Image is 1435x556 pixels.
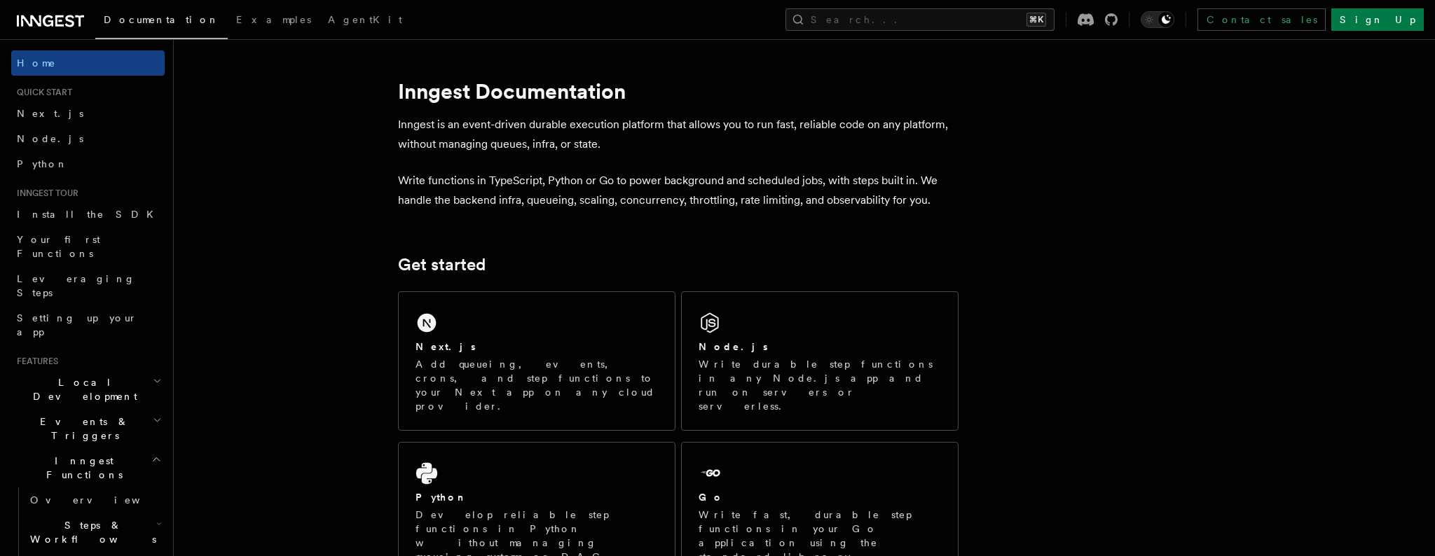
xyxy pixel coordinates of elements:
h2: Go [699,490,724,504]
a: Contact sales [1197,8,1326,31]
h2: Node.js [699,340,768,354]
span: Home [17,56,56,70]
a: Node.jsWrite durable step functions in any Node.js app and run on servers or serverless. [681,291,959,431]
a: Examples [228,4,320,38]
span: Features [11,356,58,367]
span: Your first Functions [17,234,100,259]
p: Write functions in TypeScript, Python or Go to power background and scheduled jobs, with steps bu... [398,171,959,210]
button: Inngest Functions [11,448,165,487]
a: Setting up your app [11,305,165,345]
span: Leveraging Steps [17,273,135,298]
span: Inngest tour [11,188,78,199]
h2: Python [416,490,467,504]
a: Home [11,50,165,76]
a: AgentKit [320,4,411,38]
span: Setting up your app [17,312,137,338]
a: Next.js [11,101,165,126]
span: Inngest Functions [11,454,151,482]
button: Search...⌘K [785,8,1055,31]
span: Examples [236,14,311,25]
button: Events & Triggers [11,409,165,448]
button: Steps & Workflows [25,513,165,552]
a: Sign Up [1331,8,1424,31]
h1: Inngest Documentation [398,78,959,104]
a: Documentation [95,4,228,39]
span: Install the SDK [17,209,162,220]
a: Python [11,151,165,176]
p: Write durable step functions in any Node.js app and run on servers or serverless. [699,357,941,413]
h2: Next.js [416,340,476,354]
a: Leveraging Steps [11,266,165,305]
p: Inngest is an event-driven durable execution platform that allows you to run fast, reliable code ... [398,115,959,154]
span: Local Development [11,375,153,403]
span: Steps & Workflows [25,518,156,546]
p: Add queueing, events, crons, and step functions to your Next app on any cloud provider. [416,357,658,413]
span: Overview [30,494,174,506]
a: Get started [398,255,486,274]
span: Documentation [104,14,219,25]
kbd: ⌘K [1027,13,1046,27]
span: Events & Triggers [11,415,153,443]
button: Toggle dark mode [1141,11,1174,28]
button: Local Development [11,370,165,409]
span: Python [17,158,68,169]
span: Quick start [11,87,72,98]
span: Next.js [17,108,83,119]
span: AgentKit [328,14,402,25]
a: Install the SDK [11,202,165,227]
a: Node.js [11,126,165,151]
a: Your first Functions [11,227,165,266]
span: Node.js [17,133,83,144]
a: Overview [25,487,165,513]
a: Next.jsAdd queueing, events, crons, and step functions to your Next app on any cloud provider. [398,291,675,431]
